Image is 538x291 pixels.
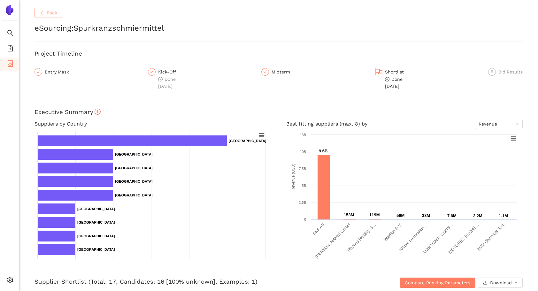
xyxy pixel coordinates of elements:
text: [GEOGRAPHIC_DATA] [77,248,115,251]
text: 0 [304,218,306,221]
span: Bid Results [498,69,523,74]
text: Revenue (USD) [291,164,296,191]
div: Kick-Off [158,68,180,76]
div: Shortlist [385,68,408,76]
text: 2.5B [299,201,306,204]
text: Klüber Lubrication… [398,222,428,252]
h3: Executive Summary [35,108,523,116]
h3: Supplier Shortlist (Total: 17, Candidates: 16 [100% unknown], Examples: 1) [35,278,360,286]
button: downloadDownloaddown [478,278,523,288]
text: 7.5B [299,167,306,171]
span: check [263,70,267,74]
h4: Suppliers by Country [35,119,271,129]
span: Download [490,279,512,286]
span: flag [375,68,383,76]
text: [PERSON_NAME] GmbH [314,222,351,259]
text: 59M [396,213,404,218]
text: SKF AB [312,222,326,236]
span: check-circle [385,77,389,81]
text: [GEOGRAPHIC_DATA] [115,193,153,197]
span: Compare Ranking Parameters [405,279,470,286]
h4: Best fitting suppliers (max. 8) by [286,119,523,129]
span: search [7,27,13,40]
h2: eSourcing : Spurkranzschmiermittel [35,23,523,34]
text: [GEOGRAPHIC_DATA] [115,180,153,183]
div: Midterm [272,68,294,76]
span: info-circle [95,109,101,115]
span: setting [7,274,13,287]
button: Compare Ranking Parameters [400,278,475,288]
span: down [514,281,518,285]
text: [GEOGRAPHIC_DATA] [77,207,115,211]
text: 10B [300,150,306,154]
text: 7.6M [447,213,457,218]
span: Revenue [479,119,519,129]
text: [GEOGRAPHIC_DATA] [77,220,115,224]
span: left [40,11,44,16]
text: MAV Chemical S.r.l. [476,222,506,252]
text: Rhenus Holding G… [347,222,377,253]
span: Back [47,9,57,16]
span: check [36,70,40,74]
text: 13B [300,133,306,137]
span: container [7,58,13,71]
text: 9.6B [319,149,327,153]
span: download [483,280,488,286]
text: MOTOREX-BUCHE… [448,222,480,255]
span: Done [DATE] [158,77,176,89]
div: Entry Mask [45,68,73,76]
text: 5B [302,184,306,188]
button: leftBack [35,8,62,18]
text: [GEOGRAPHIC_DATA] [77,234,115,238]
text: 38M [422,213,430,218]
span: check-circle [158,77,163,81]
span: file-add [7,43,13,56]
span: check [150,70,154,74]
span: 5 [491,70,493,74]
h3: Project Timeline [35,50,523,58]
text: Interflon B.V. [382,222,403,242]
text: [GEOGRAPHIC_DATA] [229,139,266,143]
img: Logo [4,5,15,15]
text: 119M [369,212,380,217]
text: [GEOGRAPHIC_DATA] [115,166,153,170]
text: [GEOGRAPHIC_DATA] [115,152,153,156]
text: 153M [344,212,354,217]
text: 2.2M [473,213,482,218]
text: LUBRICANT CONS… [422,222,454,255]
span: Done [DATE] [385,77,403,89]
text: 1.1M [499,213,508,218]
div: Shortlistcheck-circleDone[DATE] [375,68,484,90]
